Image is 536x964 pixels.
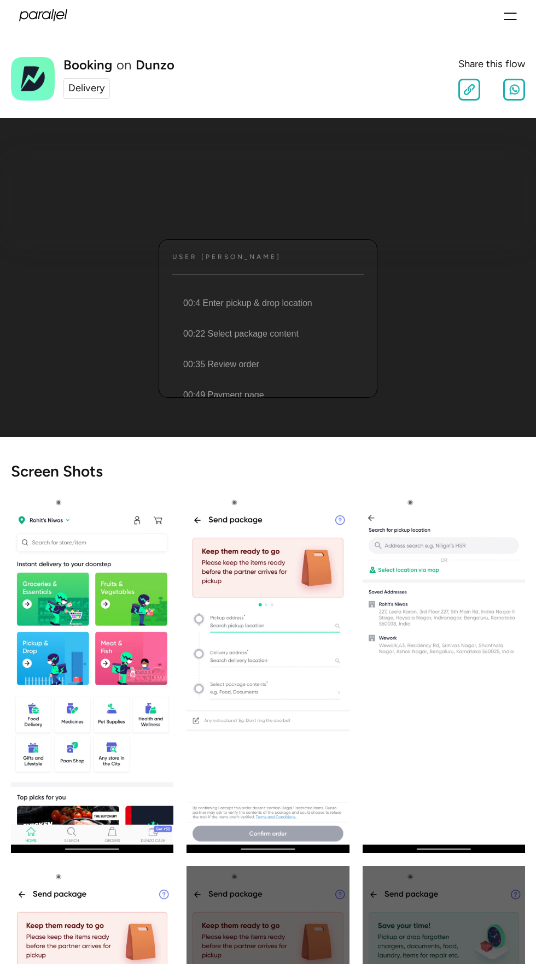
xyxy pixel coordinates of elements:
[363,492,525,853] a: open lightbox
[63,78,110,99] a: Delivery
[19,9,68,22] a: home
[11,492,173,853] a: open lightbox
[172,253,281,261] h4: User [PERSON_NAME]
[11,463,525,479] h2: Screen Shots
[136,58,174,72] a: Dunzo
[68,81,105,96] div: Delivery
[504,9,517,22] div: menu
[170,349,364,380] li: 00:35 Review order
[187,492,349,853] a: open lightbox
[458,57,525,72] div: Share this flow
[170,319,364,349] li: 00:22 Select package content
[170,380,364,410] li: 00:49 Payment page
[63,58,112,72] h1: Booking
[170,288,364,319] li: 00:4 Enter pickup & drop location
[116,58,131,72] div: on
